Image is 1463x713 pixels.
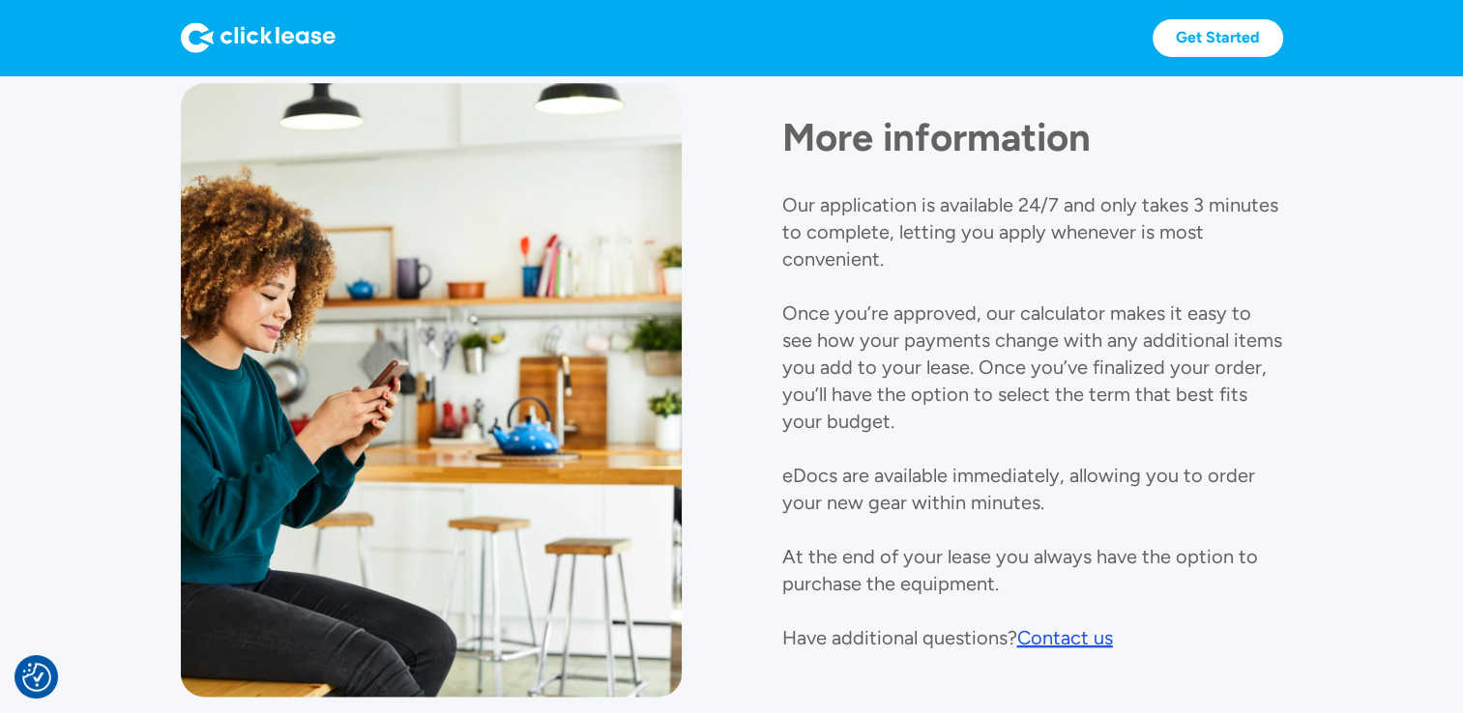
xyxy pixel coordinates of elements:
img: Logo [181,22,336,53]
p: Our application is available 24/7 and only takes 3 minutes to complete, letting you apply wheneve... [782,193,1282,649]
button: Consent Preferences [22,663,51,692]
h1: More information [782,114,1283,160]
img: Revisit consent button [22,663,51,692]
div: Contact us [1017,626,1113,649]
a: Contact us [1017,624,1113,651]
a: Get Started [1153,19,1283,57]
